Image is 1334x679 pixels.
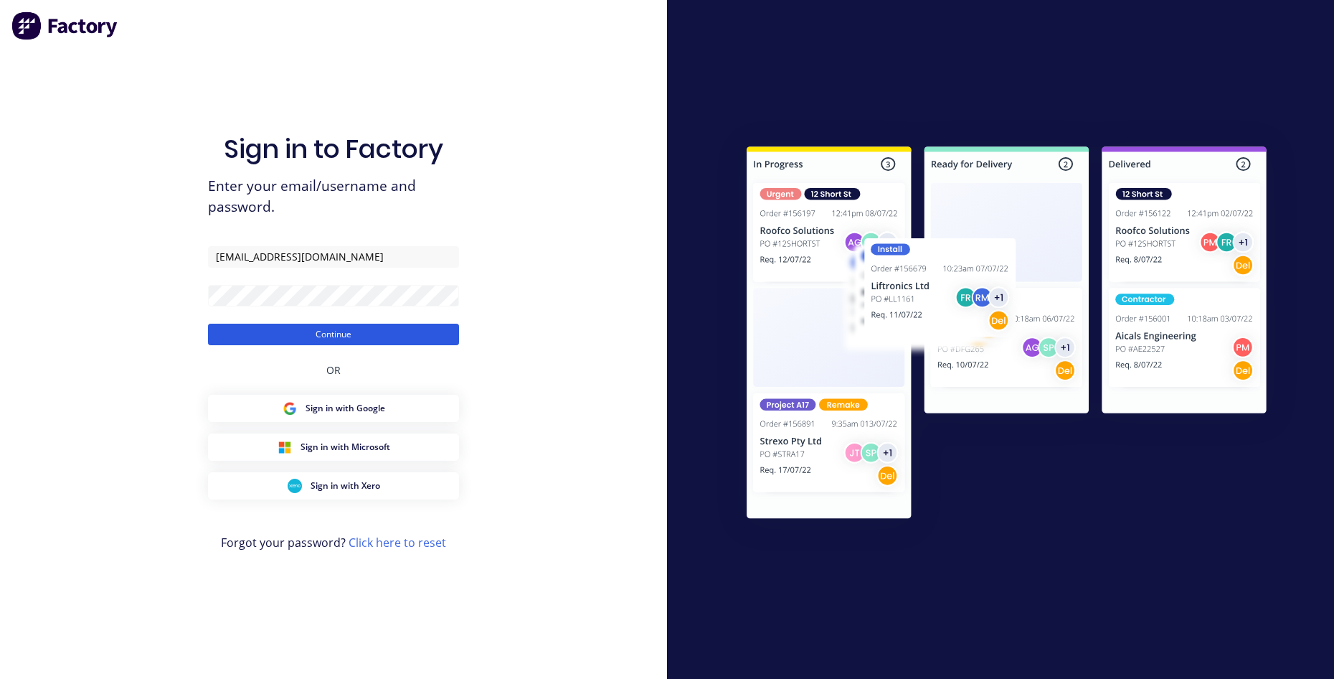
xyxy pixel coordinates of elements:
span: Sign in with Google [306,402,385,415]
a: Click here to reset [349,535,446,551]
img: Sign in [715,118,1298,553]
button: Microsoft Sign inSign in with Microsoft [208,434,459,461]
div: OR [326,345,341,395]
img: Google Sign in [283,401,297,416]
img: Factory [11,11,119,40]
button: Xero Sign inSign in with Xero [208,472,459,500]
span: Forgot your password? [221,534,446,551]
button: Continue [208,324,459,345]
input: Email/Username [208,246,459,268]
img: Microsoft Sign in [278,440,292,454]
span: Sign in with Xero [311,479,380,492]
button: Google Sign inSign in with Google [208,395,459,422]
span: Sign in with Microsoft [301,441,390,454]
span: Enter your email/username and password. [208,176,459,217]
img: Xero Sign in [288,479,302,493]
h1: Sign in to Factory [224,134,443,164]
